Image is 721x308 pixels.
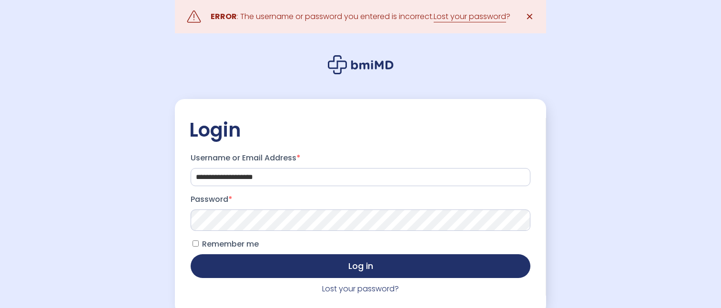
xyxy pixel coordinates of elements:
div: : The username or password you entered is incorrect. ? [211,10,510,23]
a: Lost your password? [322,283,399,294]
span: ✕ [526,10,534,23]
label: Password [191,192,530,207]
span: Remember me [202,238,259,249]
button: Log in [191,254,530,278]
label: Username or Email Address [191,150,530,166]
strong: ERROR [211,11,237,22]
a: Lost your password [434,11,506,22]
input: Remember me [193,240,199,247]
h2: Login [189,118,532,142]
a: ✕ [520,7,539,26]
